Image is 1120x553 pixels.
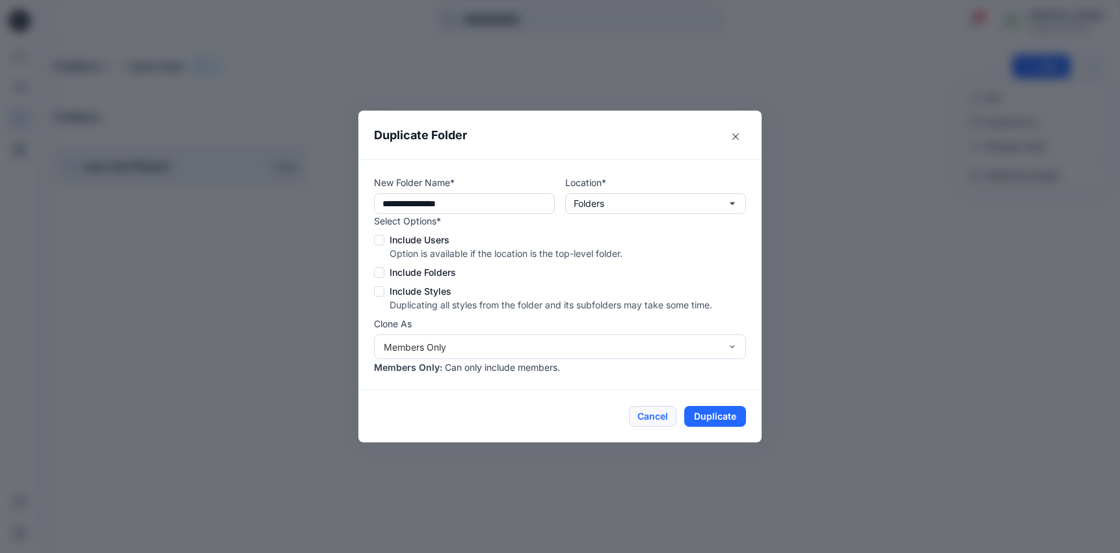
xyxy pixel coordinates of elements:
button: Folders [565,193,746,214]
p: Select Options* [374,214,712,228]
p: Option is available if the location is the top-level folder. [390,247,712,260]
p: Location* [565,176,746,189]
button: Duplicate [684,406,746,427]
p: Can only include members. [445,360,560,374]
p: Folders [574,196,604,211]
span: Include Users [390,233,449,247]
p: Clone As [374,317,746,330]
div: Members Only [384,340,721,354]
p: Duplicating all styles from the folder and its subfolders may take some time. [390,298,712,312]
button: Close [725,126,746,147]
span: Include Styles [390,284,451,298]
p: Members Only : [374,360,442,374]
header: Duplicate Folder [358,111,762,159]
span: Include Folders [390,265,456,279]
button: Cancel [629,406,676,427]
p: New Folder Name* [374,176,555,189]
